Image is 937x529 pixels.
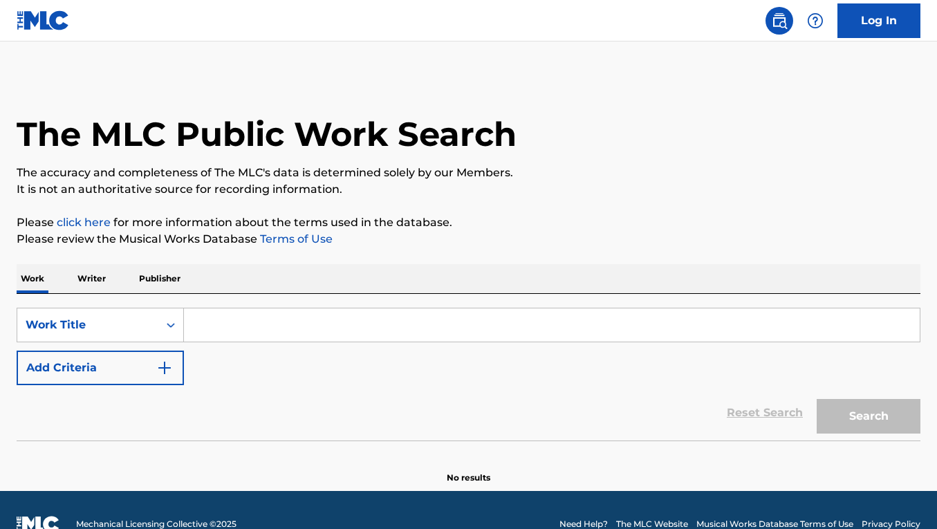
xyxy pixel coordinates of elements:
p: The accuracy and completeness of The MLC's data is determined solely by our Members. [17,165,920,181]
p: No results [447,455,490,484]
p: Please review the Musical Works Database [17,231,920,248]
p: Publisher [135,264,185,293]
div: Work Title [26,317,150,333]
p: Work [17,264,48,293]
a: click here [57,216,111,229]
p: It is not an authoritative source for recording information. [17,181,920,198]
img: MLC Logo [17,10,70,30]
button: Add Criteria [17,351,184,385]
p: Please for more information about the terms used in the database. [17,214,920,231]
a: Terms of Use [257,232,333,245]
h1: The MLC Public Work Search [17,113,517,155]
form: Search Form [17,308,920,440]
img: search [771,12,788,29]
p: Writer [73,264,110,293]
a: Public Search [766,7,793,35]
div: Help [801,7,829,35]
a: Log In [837,3,920,38]
img: 9d2ae6d4665cec9f34b9.svg [156,360,173,376]
img: help [807,12,824,29]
